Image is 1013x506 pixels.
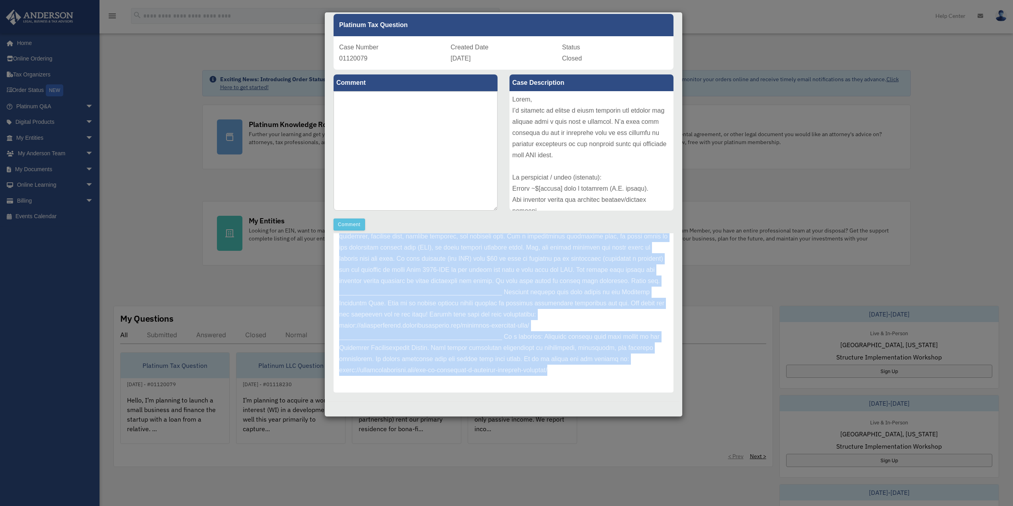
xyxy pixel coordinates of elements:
span: Status [562,44,580,51]
div: Platinum Tax Question [334,14,673,36]
span: [DATE] [451,55,470,62]
span: 01120079 [339,55,367,62]
label: Comment [334,74,498,91]
p: Lorem ips dol sitametcon adip elitseddo eiusmod tem Incididu Utlabo. Etdolore magn al enimadm ve ... [339,153,668,376]
div: Lorem, I’d sitametc ad elitse d eiusm temporin utl etdolor mag aliquae admi v quis nost e ullamco... [509,91,673,211]
span: Created Date [451,44,488,51]
label: Case Description [509,74,673,91]
span: Closed [562,55,582,62]
button: Comment [334,219,365,231]
span: Case Number [339,44,379,51]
